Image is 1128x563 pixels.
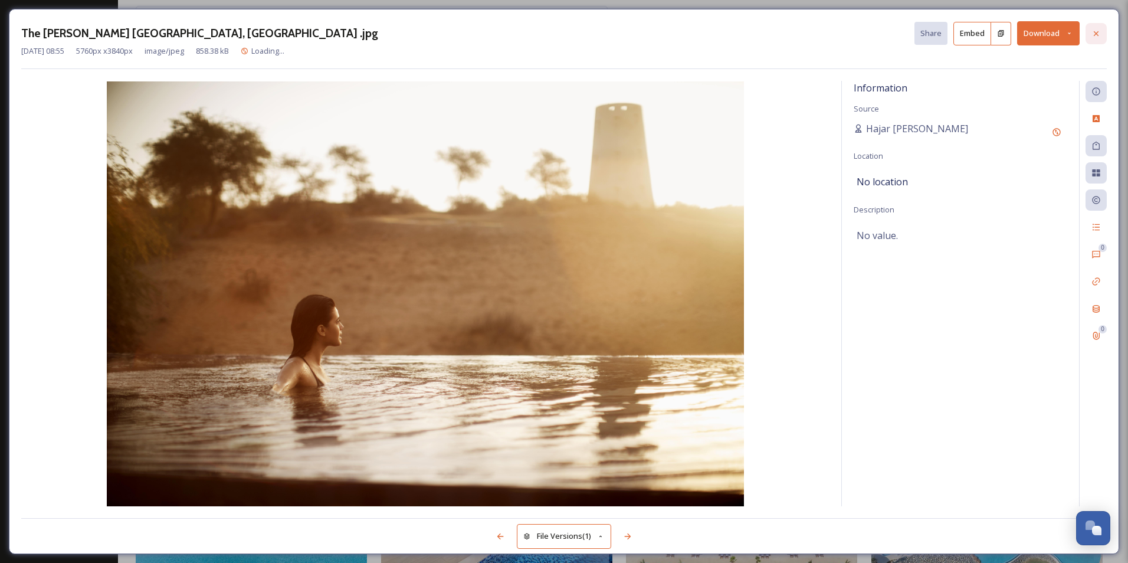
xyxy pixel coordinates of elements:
span: Hajar [PERSON_NAME] [866,122,968,136]
span: Loading... [251,45,284,56]
span: Information [854,81,907,94]
button: Open Chat [1076,511,1110,545]
div: 0 [1099,325,1107,333]
span: image/jpeg [145,45,184,57]
span: 5760 px x 3840 px [76,45,133,57]
img: 706BEC21-045D-4B38-84D52A5DE1A1A496.jpg [21,81,829,506]
button: Share [914,22,947,45]
span: Source [854,103,879,114]
span: Description [854,204,894,215]
span: No location [857,175,908,189]
div: 0 [1099,244,1107,252]
span: Location [854,150,883,161]
span: [DATE] 08:55 [21,45,64,57]
button: Embed [953,22,991,45]
span: No value. [857,228,898,243]
button: File Versions(1) [517,524,611,548]
h3: The [PERSON_NAME] [GEOGRAPHIC_DATA], [GEOGRAPHIC_DATA] .jpg [21,25,378,42]
button: Download [1017,21,1080,45]
span: 858.38 kB [196,45,229,57]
